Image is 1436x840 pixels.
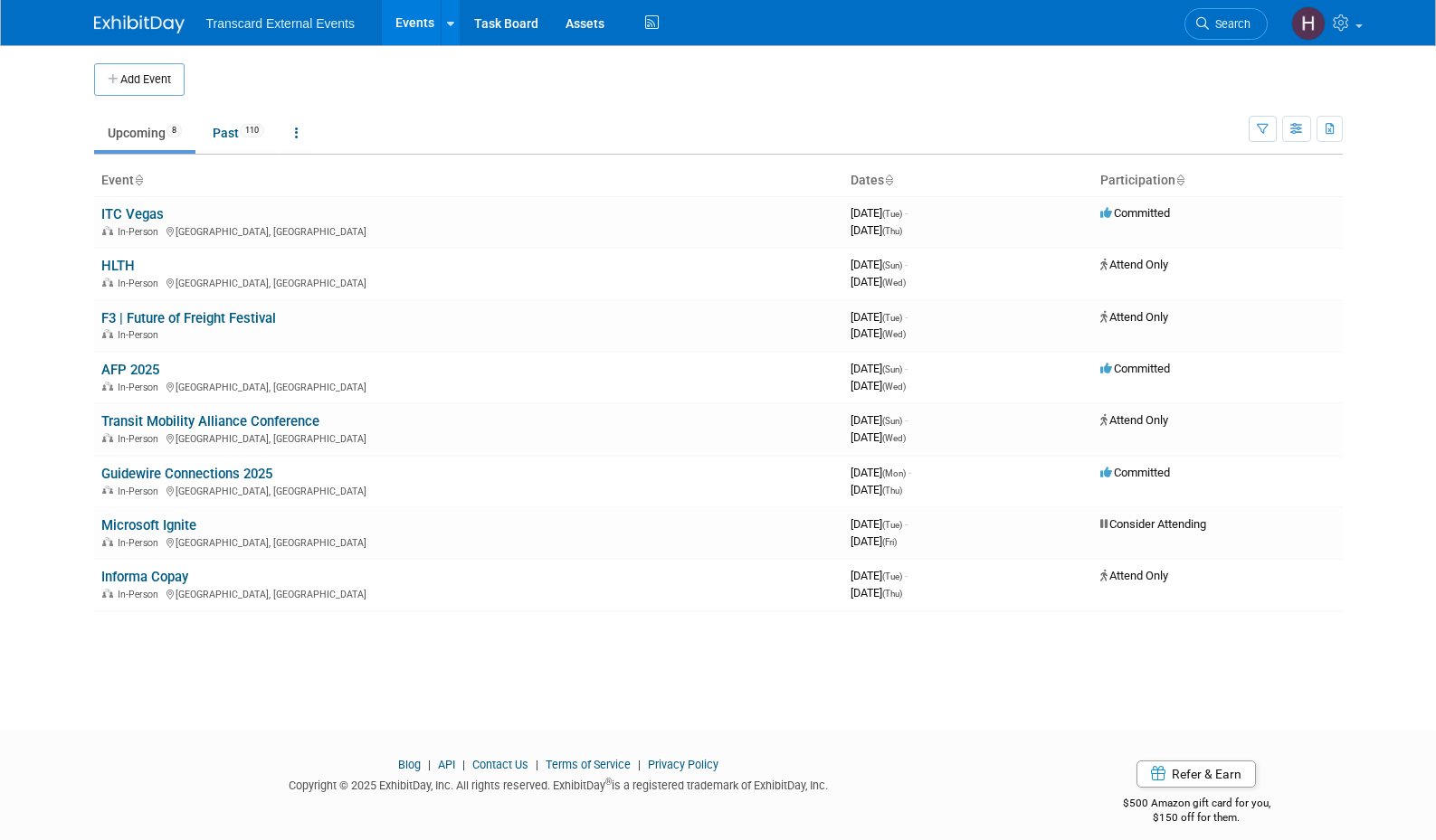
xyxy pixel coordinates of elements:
span: (Wed) [882,278,906,288]
img: In-Person Event [102,329,113,338]
span: - [908,466,911,479]
span: 110 [240,124,264,137]
span: [DATE] [851,326,906,340]
span: Search [1209,17,1251,31]
div: [GEOGRAPHIC_DATA], [GEOGRAPHIC_DATA] [101,483,836,497]
span: [DATE] [851,362,908,375]
span: (Tue) [882,571,902,581]
span: In-Person [118,226,164,238]
span: [DATE] [851,466,911,479]
a: Blog [398,758,421,771]
div: [GEOGRAPHIC_DATA], [GEOGRAPHIC_DATA] [101,379,836,393]
span: [DATE] [851,569,908,582]
span: | [531,758,543,771]
img: In-Person Event [102,589,113,598]
span: (Sun) [882,260,902,270]
span: In-Person [118,382,164,393]
span: [DATE] [851,223,902,237]
span: [DATE] [851,586,902,599]
div: $150 off for them. [1051,810,1343,826]
span: In-Person [118,329,164,341]
span: - [905,258,908,271]
a: F3 | Future of Freight Festival [101,310,276,326]
span: - [905,517,908,531]
span: [DATE] [851,206,908,220]
span: In-Person [118,433,164,445]
span: (Thu) [882,226,902,236]
span: In-Person [118,537,164,549]
sup: ® [605,777,612,787]
span: Attend Only [1100,258,1168,271]
span: [DATE] [851,275,906,288]
img: Haille Dinger [1291,6,1326,41]
a: API [438,758,455,771]
span: Committed [1100,206,1170,220]
span: [DATE] [851,430,906,444]
span: Consider Attending [1100,517,1206,531]
span: | [458,758,470,771]
div: Copyright © 2025 ExhibitDay, Inc. All rights reserved. ExhibitDay is a registered trademark of Ex... [94,773,1024,794]
span: (Tue) [882,313,902,323]
span: [DATE] [851,517,908,531]
img: In-Person Event [102,433,113,442]
span: - [905,413,908,427]
th: Event [94,165,843,196]
span: (Sun) [882,364,902,374]
a: Sort by Event Name [134,173,143,187]
th: Dates [843,165,1093,196]
span: In-Person [118,486,164,497]
a: Refer & Earn [1136,760,1256,788]
img: In-Person Event [102,486,113,495]
a: Informa Copay [101,569,188,585]
div: [GEOGRAPHIC_DATA], [GEOGRAPHIC_DATA] [101,430,836,445]
span: 8 [166,124,182,137]
span: (Tue) [882,209,902,219]
div: [GEOGRAPHIC_DATA], [GEOGRAPHIC_DATA] [101,275,836,289]
span: [DATE] [851,258,908,271]
th: Participation [1093,165,1343,196]
span: Transcard External Events [206,16,355,31]
div: [GEOGRAPHIC_DATA], [GEOGRAPHIC_DATA] [101,223,836,238]
a: Guidewire Connections 2025 [101,466,272,482]
span: (Thu) [882,589,902,599]
span: [DATE] [851,483,902,496]
a: Privacy Policy [648,758,718,771]
span: Attend Only [1100,569,1168,582]
span: | [633,758,645,771]
img: In-Person Event [102,537,113,546]
span: - [905,310,908,324]
a: Transit Mobility Alliance Conference [101,413,319,429]
a: AFP 2025 [101,362,159,378]
a: Sort by Start Date [884,173,893,187]
span: (Mon) [882,468,906,478]
img: In-Person Event [102,226,113,235]
a: Upcoming8 [94,116,195,150]
span: In-Person [118,278,164,289]
span: [DATE] [851,413,908,427]
a: Terms of Service [546,758,631,771]
img: In-Person Event [102,278,113,287]
span: (Sun) [882,416,902,426]
span: Committed [1100,362,1170,375]
span: Attend Only [1100,310,1168,324]
div: $500 Amazon gift card for you, [1051,784,1343,826]
span: (Wed) [882,433,906,443]
span: (Thu) [882,486,902,496]
a: Past110 [199,116,278,150]
span: In-Person [118,589,164,600]
span: (Tue) [882,520,902,530]
span: | [423,758,435,771]
span: [DATE] [851,534,897,548]
div: [GEOGRAPHIC_DATA], [GEOGRAPHIC_DATA] [101,586,836,600]
span: - [905,206,908,220]
span: - [905,569,908,582]
a: Microsoft Ignite [101,517,196,533]
span: (Fri) [882,537,897,547]
span: (Wed) [882,382,906,392]
img: ExhibitDay [94,15,185,33]
button: Add Event [94,63,185,96]
a: Search [1184,8,1268,40]
span: [DATE] [851,310,908,324]
span: (Wed) [882,329,906,339]
span: Attend Only [1100,413,1168,427]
